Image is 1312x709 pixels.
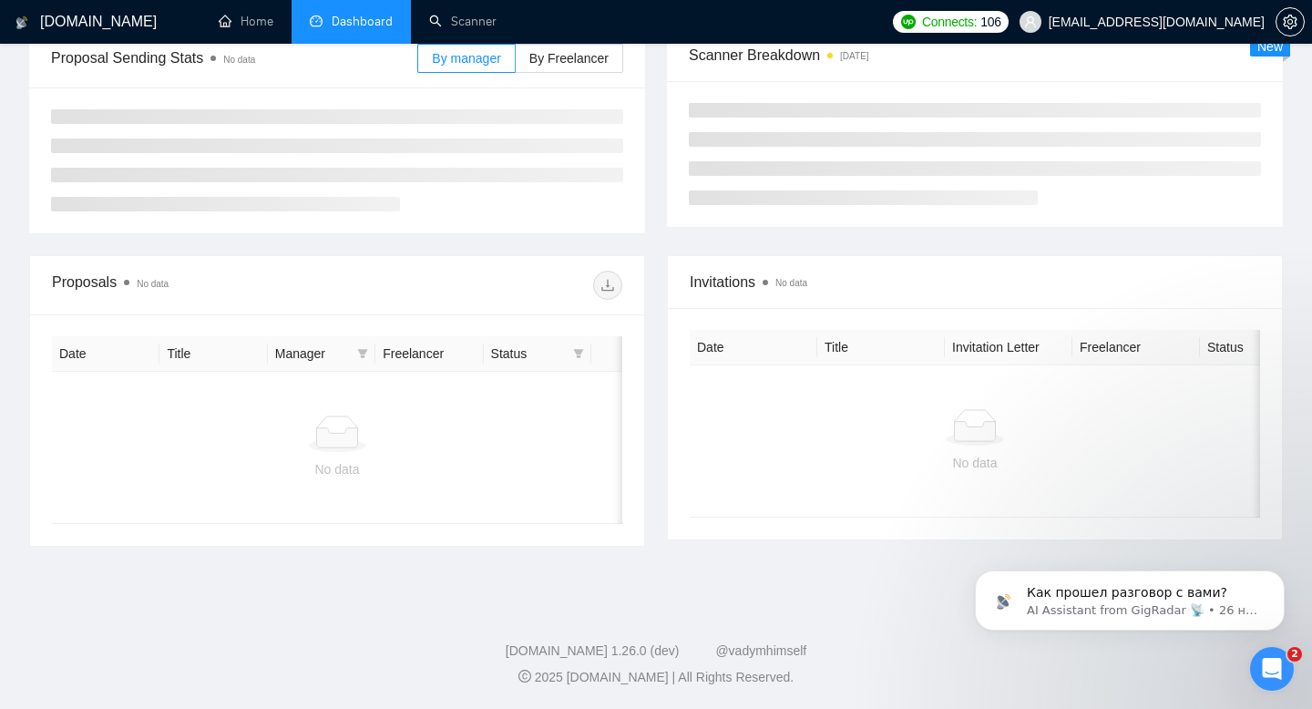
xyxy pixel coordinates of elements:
a: @vadymhimself [715,643,806,658]
span: 2 [1287,647,1302,662]
span: Dashboard [332,14,393,29]
span: filter [357,348,368,359]
span: filter [354,340,372,367]
span: No data [775,278,807,288]
iframe: Intercom notifications сообщение [948,532,1312,660]
time: [DATE] [840,51,868,61]
div: 2025 [DOMAIN_NAME] | All Rights Reserved. [15,668,1297,687]
a: setting [1276,15,1305,29]
div: Proposals [52,271,337,300]
span: Manager [275,344,350,364]
span: No data [223,55,255,65]
span: copyright [518,670,531,683]
span: 106 [980,12,1000,32]
div: No data [704,453,1245,473]
button: setting [1276,7,1305,36]
th: Invitation Letter [945,330,1072,365]
th: Title [817,330,945,365]
iframe: Intercom live chat [1250,647,1294,691]
th: Date [690,330,817,365]
span: Status [491,344,566,364]
span: dashboard [310,15,323,27]
span: New [1257,39,1283,54]
span: Proposal Sending Stats [51,46,417,69]
span: By manager [432,51,500,66]
span: user [1024,15,1037,28]
span: Invitations [690,271,1260,293]
span: By Freelancer [529,51,609,66]
span: Scanner Breakdown [689,44,1261,67]
span: Connects: [922,12,977,32]
img: logo [15,8,28,37]
th: Manager [268,336,375,372]
a: homeHome [219,14,273,29]
th: Title [159,336,267,372]
div: No data [67,459,608,479]
span: filter [573,348,584,359]
th: Freelancer [375,336,483,372]
a: [DOMAIN_NAME] 1.26.0 (dev) [506,643,680,658]
span: No data [137,279,169,289]
th: Freelancer [1072,330,1200,365]
img: upwork-logo.png [901,15,916,29]
span: setting [1276,15,1304,29]
span: filter [569,340,588,367]
a: searchScanner [429,14,497,29]
th: Date [52,336,159,372]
